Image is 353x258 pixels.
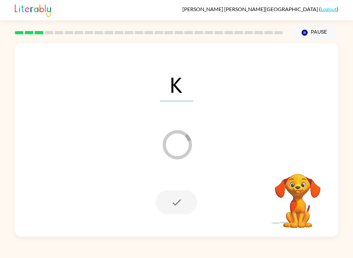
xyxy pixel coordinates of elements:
span: K [160,67,193,101]
img: Literably [15,3,51,17]
div: ( ) [182,6,338,12]
button: Pause [291,25,338,40]
a: Logout [321,6,337,12]
video: Your browser must support playing .mp4 files to use Literably. Please try using another browser. [265,164,330,229]
span: [PERSON_NAME] [PERSON_NAME][GEOGRAPHIC_DATA] [182,6,319,12]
